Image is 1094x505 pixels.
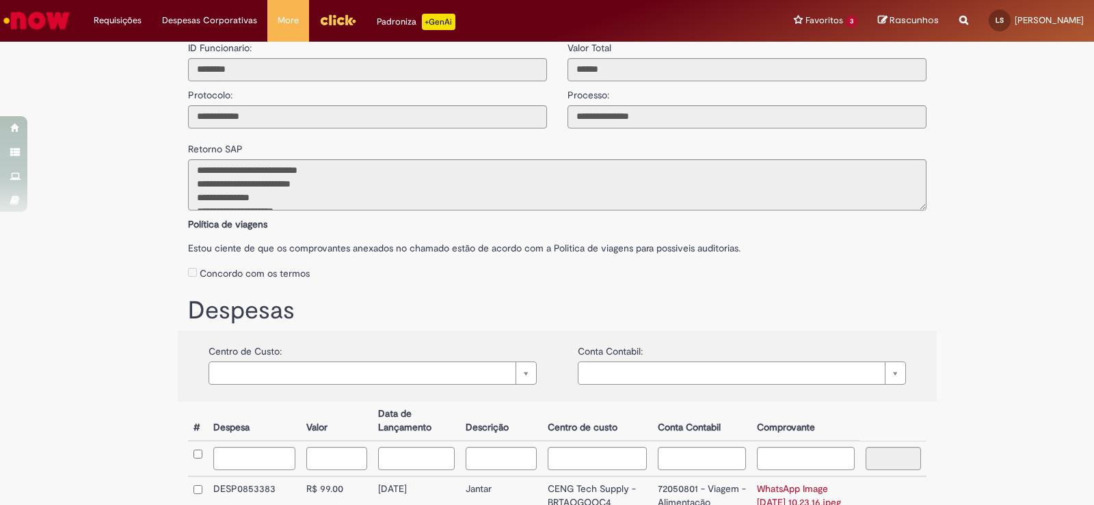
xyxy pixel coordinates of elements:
label: Concordo com os termos [200,267,310,280]
th: Conta Contabil [652,402,751,441]
img: ServiceNow [1,7,72,34]
b: Política de viagens [188,218,267,230]
th: Valor [301,402,373,441]
label: ID Funcionario: [188,34,252,55]
h1: Despesas [188,297,926,325]
a: Rascunhos [878,14,939,27]
label: Retorno SAP [188,135,243,156]
span: Requisições [94,14,142,27]
div: Padroniza [377,14,455,30]
label: Valor Total [568,34,611,55]
th: Despesa [208,402,301,441]
a: Limpar campo {0} [578,361,906,385]
span: Despesas Corporativas [162,14,257,27]
span: Favoritos [805,14,843,27]
span: 3 [846,16,857,27]
th: Data de Lançamento [373,402,460,441]
a: Limpar campo {0} [209,361,537,385]
span: LS [996,16,1004,25]
th: Descrição [460,402,542,441]
label: Processo: [568,81,609,102]
th: Centro de custo [542,402,652,441]
span: [PERSON_NAME] [1015,14,1084,26]
img: click_logo_yellow_360x200.png [319,10,356,30]
th: Comprovante [751,402,860,441]
label: Conta Contabil: [578,338,643,358]
label: Protocolo: [188,81,232,102]
th: # [188,402,208,441]
label: Centro de Custo: [209,338,282,358]
p: +GenAi [422,14,455,30]
span: More [278,14,299,27]
span: Rascunhos [890,14,939,27]
label: Estou ciente de que os comprovantes anexados no chamado estão de acordo com a Politica de viagens... [188,234,926,255]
